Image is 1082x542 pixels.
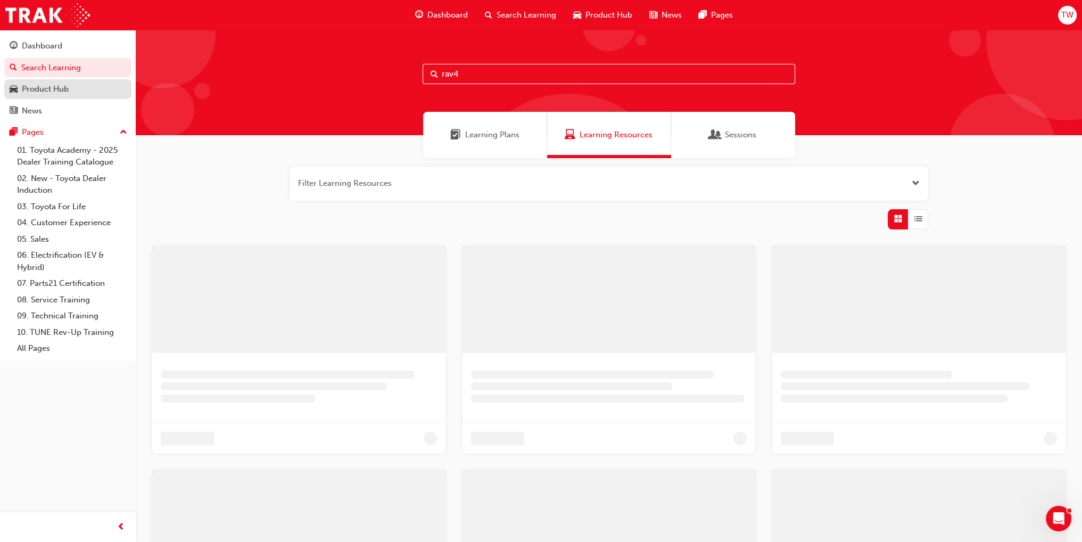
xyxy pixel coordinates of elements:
a: 05. Sales [13,231,131,248]
div: News [22,105,42,117]
iframe: Intercom live chat [1046,506,1071,531]
span: Grid [894,213,902,225]
span: Learning Resources [565,129,575,141]
a: 02. New - Toyota Dealer Induction [13,170,131,199]
button: DashboardSearch LearningProduct HubNews [4,34,131,122]
span: guage-icon [10,42,18,51]
span: Product Hub [585,9,632,21]
a: News [4,101,131,121]
a: 06. Electrification (EV & Hybrid) [13,247,131,275]
span: Learning Plans [465,129,519,141]
div: Dashboard [22,40,62,52]
span: news-icon [649,9,657,22]
a: news-iconNews [641,4,690,26]
input: Search... [423,64,795,84]
a: Search Learning [4,58,131,78]
span: pages-icon [699,9,707,22]
a: Learning PlansLearning Plans [423,112,547,158]
button: Pages [4,122,131,142]
div: Pages [22,126,44,138]
span: Learning Resources [580,129,652,141]
a: All Pages [13,340,131,357]
a: Dashboard [4,36,131,56]
span: List [914,213,922,225]
span: Dashboard [427,9,468,21]
a: 03. Toyota For Life [13,199,131,215]
span: prev-icon [117,521,125,534]
a: car-iconProduct Hub [565,4,641,26]
a: 09. Technical Training [13,308,131,324]
span: TW [1061,9,1073,21]
a: 10. TUNE Rev-Up Training [13,324,131,341]
a: 01. Toyota Academy - 2025 Dealer Training Catalogue [13,142,131,170]
span: up-icon [120,126,127,139]
span: news-icon [10,106,18,116]
a: Learning ResourcesLearning Resources [547,112,671,158]
span: car-icon [573,9,581,22]
span: Search Learning [497,9,556,21]
span: News [662,9,682,21]
a: Product Hub [4,79,131,99]
button: Open the filter [912,177,920,190]
span: Pages [711,9,733,21]
a: 07. Parts21 Certification [13,275,131,292]
a: 08. Service Training [13,292,131,308]
a: pages-iconPages [690,4,741,26]
span: search-icon [10,63,17,73]
a: guage-iconDashboard [407,4,476,26]
button: TW [1058,6,1077,24]
span: Search [431,68,438,80]
img: Trak [5,3,90,27]
a: search-iconSearch Learning [476,4,565,26]
span: Learning Plans [450,129,461,141]
span: guage-icon [415,9,423,22]
a: 04. Customer Experience [13,215,131,231]
span: Sessions [725,129,756,141]
span: search-icon [485,9,492,22]
span: pages-icon [10,128,18,137]
div: Product Hub [22,83,69,95]
a: SessionsSessions [671,112,795,158]
span: Sessions [710,129,721,141]
span: car-icon [10,85,18,94]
